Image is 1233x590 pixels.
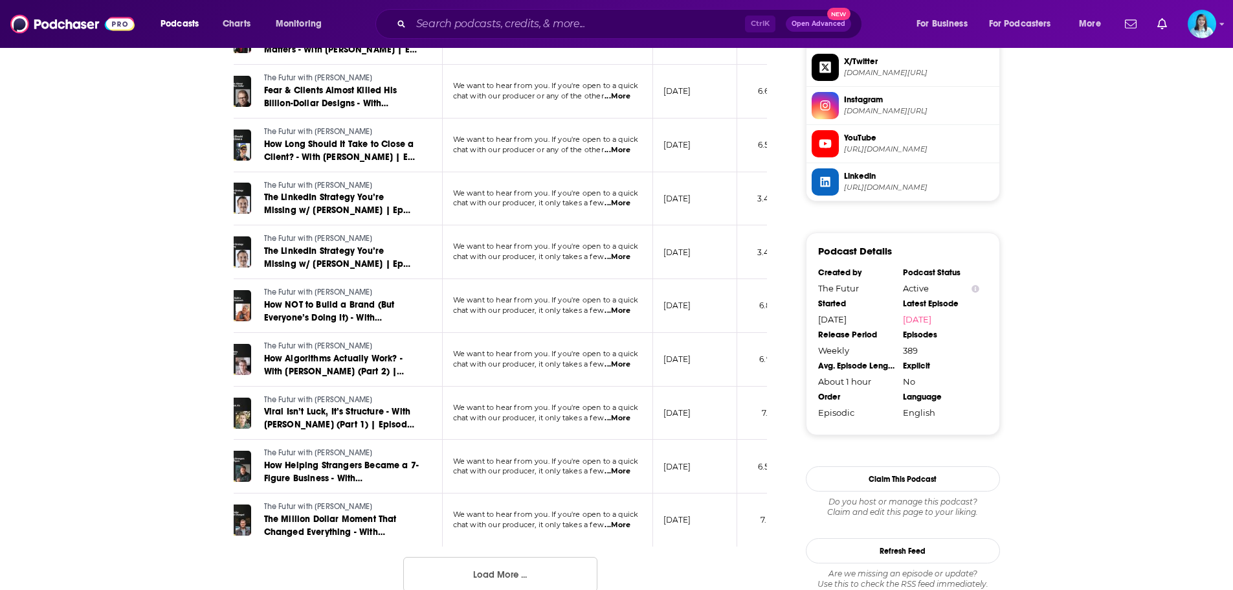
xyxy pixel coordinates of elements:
span: 7.1k-11k [762,408,788,418]
span: We want to hear from you. If you're open to a quick [453,242,639,251]
button: Open AdvancedNew [786,16,851,32]
a: The Futur with [PERSON_NAME] [264,233,419,245]
p: [DATE] [663,139,691,150]
span: ...More [605,520,630,530]
span: 6.6k-9.9k [758,86,794,96]
p: [DATE] [663,247,691,258]
span: How Algorithms Actually Work? - With [PERSON_NAME] (Part 2) | Episode 351 [264,353,405,390]
span: Logged in as ClarisseG [1188,10,1216,38]
span: chat with our producer or any of the other [453,91,604,100]
span: 6.5k-9.7k [758,462,794,471]
span: Open Advanced [792,21,845,27]
span: 6.5k-9.6k [758,140,794,150]
span: The Futur with [PERSON_NAME] [264,127,373,136]
span: 3.4k-5.4k [757,247,794,257]
a: The Million Dollar Moment That Changed Everything - With [PERSON_NAME] (Part 1) | Episode 348 [264,513,419,539]
span: Monitoring [276,15,322,33]
div: Language [903,392,979,402]
span: chat with our producer, it only takes a few [453,520,604,529]
span: twitter.com/thefuturishere [844,68,994,78]
a: The Futur with [PERSON_NAME] [264,394,419,406]
span: How Helping Strangers Became a 7-Figure Business - With [PERSON_NAME] (Part 2) | Episode 349 [264,460,419,510]
a: The Futur with [PERSON_NAME] [264,126,419,138]
div: Weekly [818,345,894,356]
img: User Profile [1188,10,1216,38]
a: The Futur with [PERSON_NAME] [264,341,419,352]
div: Episodes [903,330,979,340]
span: chat with our producer, it only takes a few [453,306,604,315]
input: Search podcasts, credits, & more... [411,14,745,34]
a: Fear & Clients Almost Killed His Billion-Dollar Designs - With [PERSON_NAME] | Ep 355 [264,84,419,110]
a: The LinkedIn Strategy You’re Missing w/ [PERSON_NAME] | Ep 353 [264,245,419,271]
div: Avg. Episode Length [818,361,894,371]
p: [DATE] [663,193,691,204]
p: [DATE] [663,461,691,472]
span: We want to hear from you. If you're open to a quick [453,349,639,358]
span: ...More [605,145,630,155]
span: The LinkedIn Strategy You’re Missing w/ [PERSON_NAME] | Ep 353 [264,245,411,282]
span: The Million Dollar Moment That Changed Everything - With [PERSON_NAME] (Part 1) | Episode 348 [264,514,412,563]
span: chat with our producer, it only takes a few [453,413,604,422]
span: New [827,8,850,20]
a: X/Twitter[DOMAIN_NAME][URL] [812,54,994,81]
span: 3.4k-5.4k [757,194,794,203]
div: Latest Episode [903,299,979,309]
button: Show profile menu [1188,10,1216,38]
span: The Futur with [PERSON_NAME] [264,502,373,511]
p: [DATE] [663,407,691,418]
a: Show notifications dropdown [1152,13,1172,35]
div: Episodic [818,407,894,418]
a: The LinkedIn Strategy You’re Missing w/ [PERSON_NAME] | Ep 353 [264,191,419,217]
span: The Futur with [PERSON_NAME] [264,181,373,190]
span: ...More [605,252,630,262]
div: 389 [903,345,979,356]
div: Active [903,283,979,293]
p: [DATE] [663,85,691,96]
span: ...More [605,359,630,370]
div: English [903,407,979,418]
span: How Long Should It Take to Close a Client? - With [PERSON_NAME] | Ep 354 [264,139,415,176]
span: https://www.youtube.com/@thefutur [844,144,994,154]
span: The Futur with [PERSON_NAME] [264,395,373,404]
span: ...More [605,306,630,316]
span: We want to hear from you. If you're open to a quick [453,81,639,90]
span: More [1079,15,1101,33]
div: Created by [818,267,894,278]
span: chat with our producer, it only takes a few [453,252,604,261]
a: How Helping Strangers Became a 7-Figure Business - With [PERSON_NAME] (Part 2) | Episode 349 [264,459,419,485]
div: No [903,376,979,387]
button: Refresh Feed [806,538,1000,563]
a: Instagram[DOMAIN_NAME][URL] [812,92,994,119]
div: Search podcasts, credits, & more... [388,9,874,39]
a: How Long Should It Take to Close a Client? - With [PERSON_NAME] | Ep 354 [264,138,419,164]
span: The LinkedIn Strategy You’re Missing w/ [PERSON_NAME] | Ep 353 [264,192,411,229]
span: The Futur with [PERSON_NAME] [264,448,373,457]
a: The Futur with [PERSON_NAME] [264,501,419,513]
span: We want to hear from you. If you're open to a quick [453,403,639,412]
span: Charts [223,15,250,33]
span: instagram.com/thefuturishere [844,106,994,116]
button: open menu [151,14,216,34]
span: The Futur with [PERSON_NAME] [264,234,373,243]
div: The Futur [818,283,894,293]
span: We want to hear from you. If you're open to a quick [453,135,639,144]
span: Personal Branding: Why Perception Matters - With [PERSON_NAME] | Ep 356 [264,31,417,68]
button: open menu [981,14,1070,34]
div: Release Period [818,330,894,340]
span: We want to hear from you. If you're open to a quick [453,510,639,519]
span: The Futur with [PERSON_NAME] [264,341,373,350]
div: Are we missing an episode or update? Use this to check the RSS feed immediately. [806,569,1000,589]
span: Viral Isn’t Luck, It’s Structure - With [PERSON_NAME] (Part 1) | Episode 350 [264,406,414,443]
span: chat with our producer, it only takes a few [453,466,604,475]
span: 6.8k-10k [759,301,792,310]
a: Viral Isn’t Luck, It’s Structure - With [PERSON_NAME] (Part 1) | Episode 350 [264,405,419,431]
span: chat with our producer or any of the other [453,145,604,154]
span: ...More [605,91,630,102]
span: For Podcasters [989,15,1051,33]
span: YouTube [844,132,994,144]
span: We want to hear from you. If you're open to a quick [453,188,639,198]
p: [DATE] [663,354,691,365]
img: Podchaser - Follow, Share and Rate Podcasts [10,12,135,36]
button: open menu [907,14,984,34]
button: Show Info [972,284,979,293]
